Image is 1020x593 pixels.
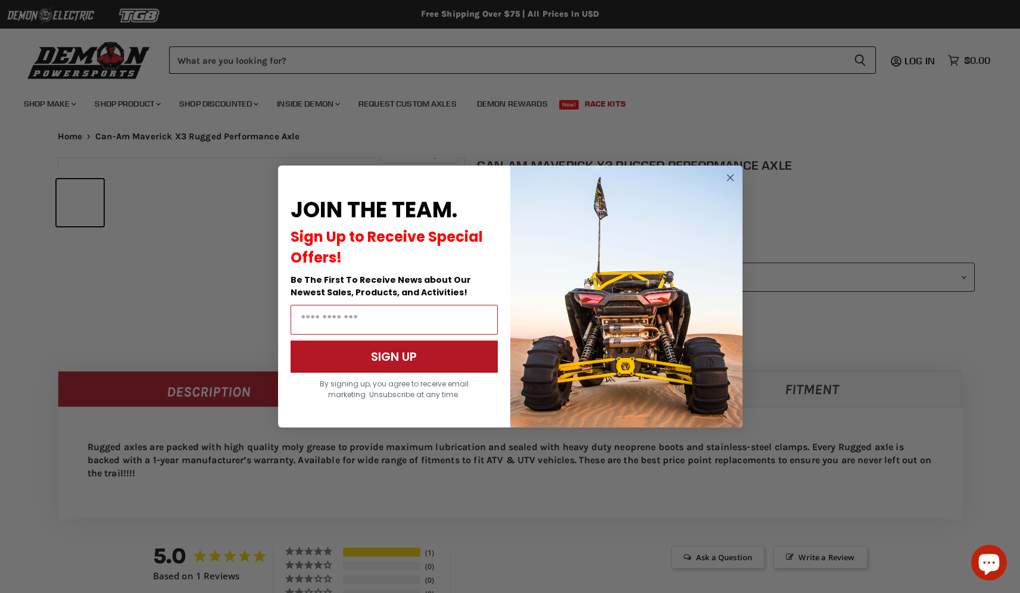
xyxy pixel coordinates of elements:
span: JOIN THE TEAM. [291,195,457,225]
inbox-online-store-chat: Shopify online store chat [968,545,1010,583]
img: a9095488-b6e7-41ba-879d-588abfab540b.jpeg [510,166,743,427]
button: SIGN UP [291,341,498,373]
button: Close dialog [723,170,738,185]
span: Be The First To Receive News about Our Newest Sales, Products, and Activities! [291,274,471,298]
span: Sign Up to Receive Special Offers! [291,227,483,267]
span: By signing up, you agree to receive email marketing. Unsubscribe at any time. [320,379,469,400]
input: Email Address [291,305,498,335]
